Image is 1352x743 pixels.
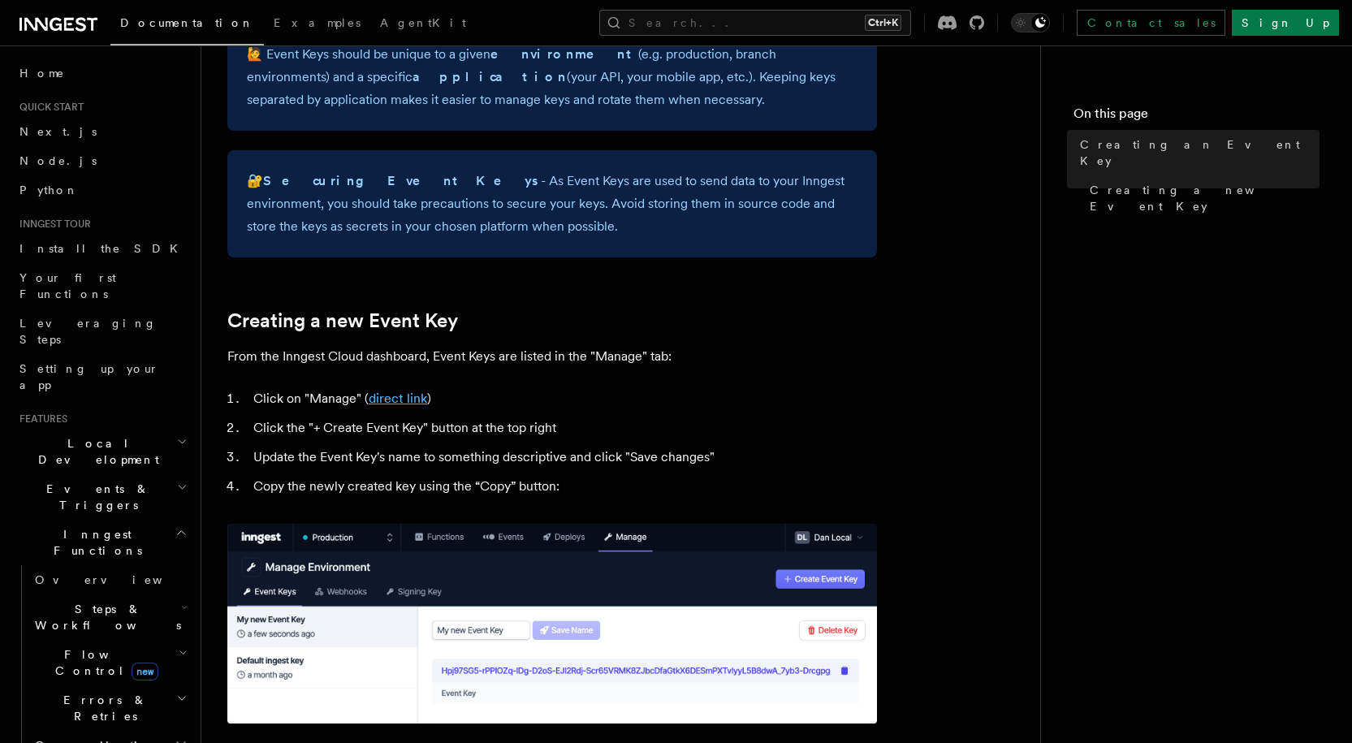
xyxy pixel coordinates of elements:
[1232,10,1339,36] a: Sign Up
[19,65,65,81] span: Home
[13,309,191,354] a: Leveraging Steps
[13,146,191,175] a: Node.js
[248,417,877,439] li: Click the "+ Create Event Key" button at the top right
[19,317,157,346] span: Leveraging Steps
[19,242,188,255] span: Install the SDK
[13,263,191,309] a: Your first Functions
[413,69,567,84] strong: application
[13,429,191,474] button: Local Development
[110,5,264,45] a: Documentation
[13,354,191,400] a: Setting up your app
[13,58,191,88] a: Home
[13,435,177,468] span: Local Development
[132,663,158,680] span: new
[248,446,877,469] li: Update the Event Key's name to something descriptive and click "Save changes"
[1073,130,1320,175] a: Creating an Event Key
[227,524,877,724] img: A newly created Event Key in the Inngest Cloud dashboard
[19,125,97,138] span: Next.js
[13,520,191,565] button: Inngest Functions
[369,391,427,406] a: direct link
[1090,182,1320,214] span: Creating a new Event Key
[35,573,202,586] span: Overview
[13,218,91,231] span: Inngest tour
[1011,13,1050,32] button: Toggle dark mode
[13,117,191,146] a: Next.js
[13,526,175,559] span: Inngest Functions
[274,16,361,29] span: Examples
[1073,104,1320,130] h4: On this page
[28,646,179,679] span: Flow Control
[13,234,191,263] a: Install the SDK
[247,43,857,111] p: 🙋 Event Keys should be unique to a given (e.g. production, branch environments) and a specific (y...
[19,154,97,167] span: Node.js
[1083,175,1320,221] a: Creating a new Event Key
[13,413,67,425] span: Features
[28,594,191,640] button: Steps & Workflows
[227,309,458,332] a: Creating a new Event Key
[248,387,877,410] li: Click on "Manage" ( )
[120,16,254,29] span: Documentation
[380,16,466,29] span: AgentKit
[13,175,191,205] a: Python
[19,184,79,197] span: Python
[13,474,191,520] button: Events & Triggers
[227,345,877,368] p: From the Inngest Cloud dashboard, Event Keys are listed in the "Manage" tab:
[263,173,541,188] strong: Securing Event Keys
[247,170,857,238] p: 🔐 - As Event Keys are used to send data to your Inngest environment, you should take precautions ...
[28,685,191,731] button: Errors & Retries
[13,101,84,114] span: Quick start
[28,601,181,633] span: Steps & Workflows
[865,15,901,31] kbd: Ctrl+K
[490,46,638,62] strong: environment
[248,475,877,498] li: Copy the newly created key using the “Copy” button:
[19,271,116,300] span: Your first Functions
[28,692,176,724] span: Errors & Retries
[264,5,370,44] a: Examples
[28,565,191,594] a: Overview
[19,362,159,391] span: Setting up your app
[13,481,177,513] span: Events & Triggers
[28,640,191,685] button: Flow Controlnew
[1077,10,1225,36] a: Contact sales
[370,5,476,44] a: AgentKit
[1080,136,1320,169] span: Creating an Event Key
[599,10,911,36] button: Search...Ctrl+K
